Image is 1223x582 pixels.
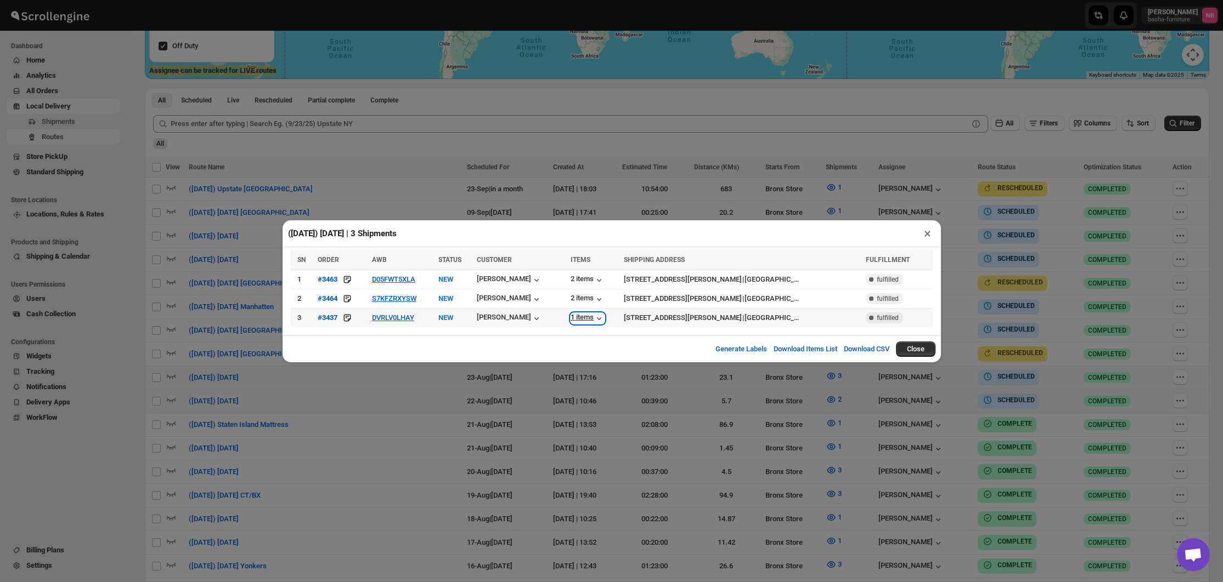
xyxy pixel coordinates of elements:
[624,312,859,323] div: |
[745,293,803,304] div: [GEOGRAPHIC_DATA]
[624,293,859,304] div: |
[438,313,453,322] span: NEW
[318,256,339,264] span: ORDER
[624,293,742,304] div: [STREET_ADDRESS][PERSON_NAME]
[477,313,542,324] button: [PERSON_NAME]
[372,275,415,283] button: D05FWT5XLA
[896,341,935,357] button: Close
[571,256,590,264] span: ITEMS
[297,256,306,264] span: SN
[291,270,314,289] td: 1
[477,294,542,305] button: [PERSON_NAME]
[877,275,899,284] span: fulfilled
[709,338,774,360] button: Generate Labels
[438,275,453,283] span: NEW
[745,312,803,323] div: [GEOGRAPHIC_DATA]
[571,313,605,324] button: 1 items
[920,226,935,241] button: ×
[372,294,416,303] button: S7KFZRXYSW
[291,289,314,308] td: 2
[288,228,397,239] h2: ([DATE]) [DATE] | 3 Shipments
[318,293,337,304] button: #3464
[318,312,337,323] button: #3437
[877,294,899,303] span: fulfilled
[571,294,605,305] button: 2 items
[624,256,685,264] span: SHIPPING ADDRESS
[318,313,337,322] div: #3437
[745,274,803,285] div: [GEOGRAPHIC_DATA]
[866,256,910,264] span: FULFILLMENT
[837,338,896,360] button: Download CSV
[624,312,742,323] div: [STREET_ADDRESS][PERSON_NAME]
[571,275,605,286] button: 2 items
[318,275,337,283] div: #3463
[624,274,859,285] div: |
[477,275,542,286] button: [PERSON_NAME]
[318,294,337,303] div: #3464
[438,294,453,303] span: NEW
[438,256,461,264] span: STATUS
[877,313,899,322] span: fulfilled
[1177,538,1210,571] a: Open chat
[291,308,314,327] td: 3
[624,274,742,285] div: [STREET_ADDRESS][PERSON_NAME]
[318,274,337,285] button: #3463
[767,338,844,360] button: Download Items List
[477,256,512,264] span: CUSTOMER
[372,256,387,264] span: AWB
[372,313,414,322] button: DVRLV0LHAY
